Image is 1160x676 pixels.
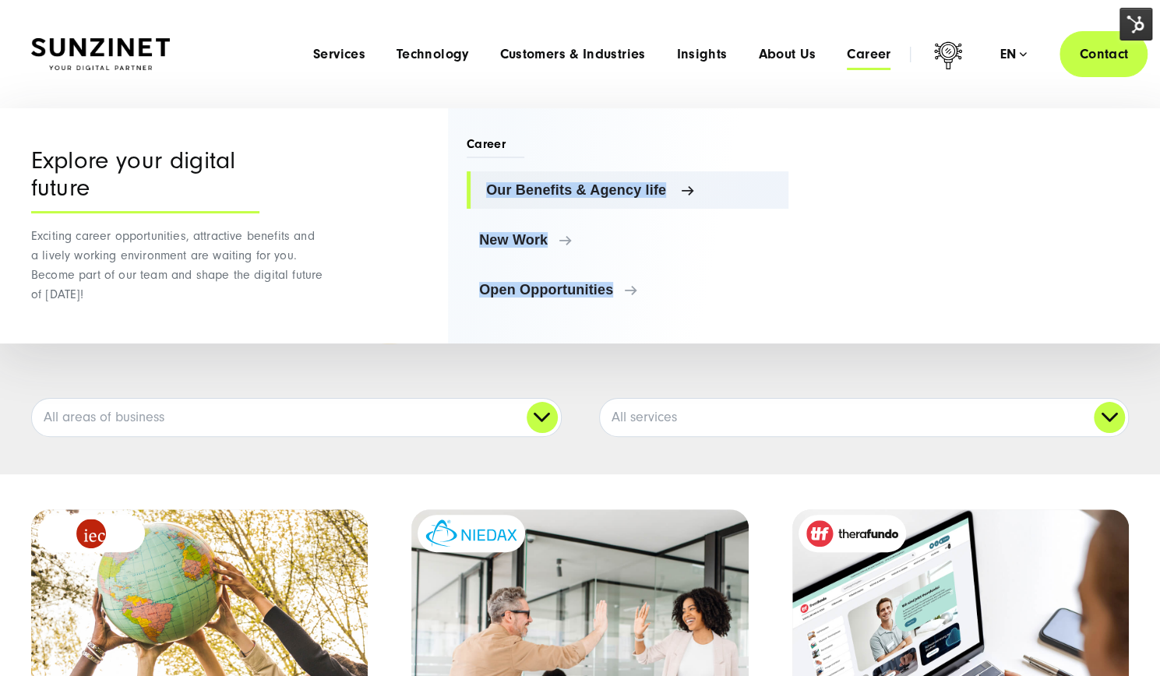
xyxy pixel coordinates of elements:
[758,47,816,62] a: About Us
[467,271,788,308] a: Open Opportunities
[1119,8,1152,40] img: HubSpot Tools Menu Toggle
[467,171,788,209] a: Our Benefits & Agency life
[499,47,645,62] a: Customers & Industries
[425,519,517,547] img: niedax-logo
[676,47,727,62] a: Insights
[467,221,788,259] a: New Work
[31,147,259,213] div: Explore your digital future
[806,520,898,547] img: therafundo_10-2024_logo_2c
[467,136,524,158] span: Career
[32,399,561,436] a: All areas of business
[486,182,776,198] span: Our Benefits & Agency life
[31,227,323,305] p: Exciting career opportunities, attractive benefits and a lively working environment are waiting f...
[76,519,106,548] img: logo_IEC
[1060,31,1148,77] a: Contact
[479,282,776,298] span: Open Opportunities
[31,38,170,71] img: SUNZINET Full Service Digital Agentur
[397,47,469,62] a: Technology
[1000,47,1027,62] div: en
[313,47,365,62] a: Services
[600,399,1129,436] a: All services
[847,47,890,62] a: Career
[479,232,776,248] span: New Work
